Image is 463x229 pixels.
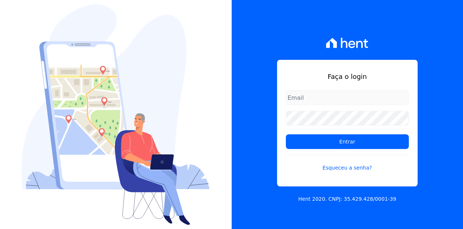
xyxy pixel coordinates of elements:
[286,155,409,172] a: Esqueceu a senha?
[286,72,409,81] h1: Faça o login
[298,195,396,203] p: Hent 2020. CNPJ: 35.429.428/0001-39
[286,134,409,149] input: Entrar
[22,4,210,225] img: Login
[286,90,409,105] input: Email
